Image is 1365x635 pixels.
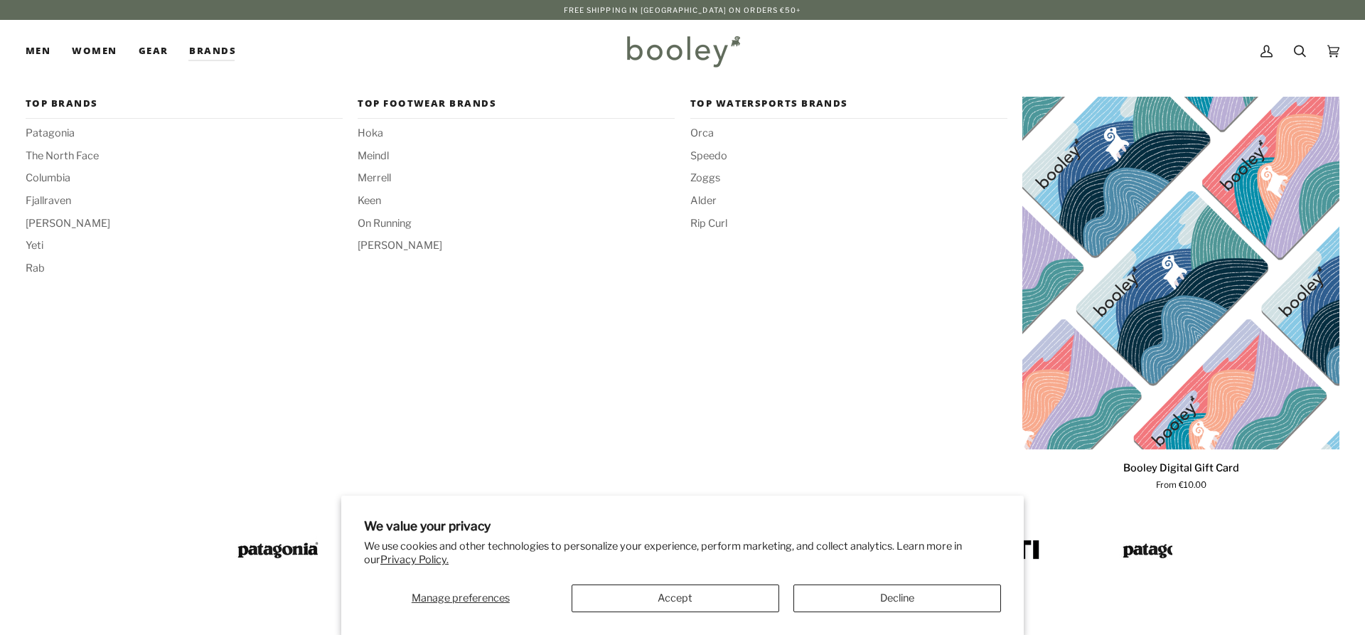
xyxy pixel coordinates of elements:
a: Speedo [690,149,1007,164]
a: On Running [358,216,675,232]
product-grid-item: Booley Digital Gift Card [1022,97,1339,492]
a: Women [61,20,127,82]
a: Brands [178,20,247,82]
button: Manage preferences [364,585,557,612]
product-grid-item-variant: €10.00 [1022,97,1339,449]
span: Manage preferences [412,592,510,604]
span: Top Watersports Brands [690,97,1007,111]
button: Accept [572,585,779,612]
a: Top Footwear Brands [358,97,675,119]
p: Booley Digital Gift Card [1123,461,1239,476]
img: Booley [621,31,745,72]
a: Merrell [358,171,675,186]
span: Top Brands [26,97,343,111]
a: Gear [128,20,179,82]
p: We use cookies and other technologies to personalize your experience, perform marketing, and coll... [364,540,1001,567]
a: Orca [690,126,1007,142]
a: Keen [358,193,675,209]
a: Booley Digital Gift Card [1022,455,1339,493]
a: The North Face [26,149,343,164]
div: Brands Top Brands Patagonia The North Face Columbia Fjallraven [PERSON_NAME] Yeti Rab Top Footwea... [178,20,247,82]
span: From €10.00 [1156,479,1206,492]
a: Booley Digital Gift Card [1022,97,1339,449]
p: Free Shipping in [GEOGRAPHIC_DATA] on Orders €50+ [564,4,802,16]
a: Rab [26,261,343,277]
span: Gear [139,44,168,58]
a: [PERSON_NAME] [26,216,343,232]
a: [PERSON_NAME] [358,238,675,254]
a: Fjallraven [26,193,343,209]
a: Alder [690,193,1007,209]
button: Decline [793,585,1001,612]
a: Yeti [26,238,343,254]
a: Top Brands [26,97,343,119]
a: Columbia [26,171,343,186]
span: Women [72,44,117,58]
a: Patagonia [26,126,343,142]
a: Rip Curl [690,216,1007,232]
h2: We value your privacy [364,518,1001,533]
a: Meindl [358,149,675,164]
a: Privacy Policy. [380,553,449,566]
a: Men [26,20,61,82]
span: Top Footwear Brands [358,97,675,111]
a: Zoggs [690,171,1007,186]
a: Hoka [358,126,675,142]
a: Top Watersports Brands [690,97,1007,119]
span: Men [26,44,50,58]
